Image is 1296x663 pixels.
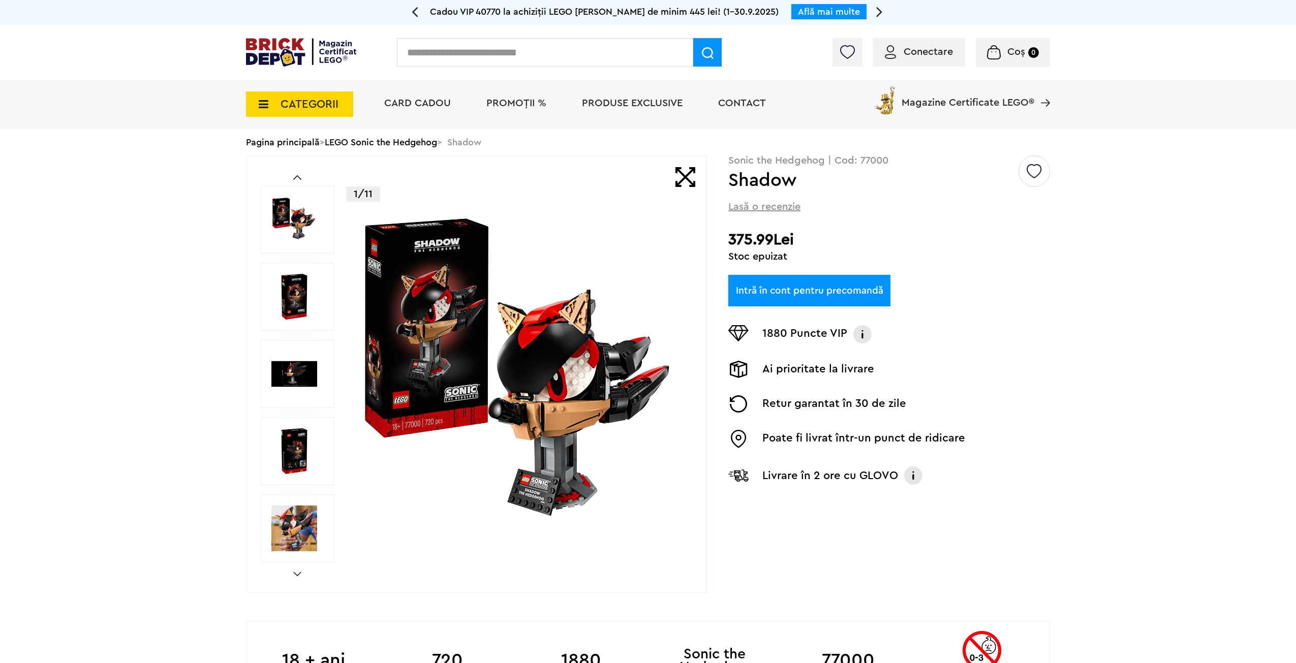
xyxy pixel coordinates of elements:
[852,325,873,343] img: Info VIP
[762,467,898,484] p: Livrare în 2 ore cu GLOVO
[762,361,874,378] p: Ai prioritate la livrare
[762,430,965,448] p: Poate fi livrat într-un punct de ridicare
[293,175,301,180] a: Prev
[728,275,890,306] a: Intră în cont pentru precomandă
[486,98,546,108] a: PROMOȚII %
[798,7,860,16] a: Află mai multe
[728,361,749,378] img: Livrare
[728,155,1050,166] p: Sonic the Hedgehog | Cod: 77000
[718,98,766,108] a: Contact
[1007,47,1025,57] span: Coș
[728,200,800,214] span: Lasă o recenzie
[271,274,317,320] img: Shadow
[271,351,317,397] img: Shadow LEGO 77000
[902,84,1034,108] span: Magazine Certificate LEGO®
[293,572,301,576] a: Next
[246,129,1050,155] div: > > Shadow
[357,210,684,538] img: Shadow
[325,138,437,147] a: LEGO Sonic the Hedgehog
[271,428,317,474] img: Seturi Lego Shadow
[885,47,953,57] a: Conectare
[1034,84,1050,94] a: Magazine Certificate LEGO®
[728,395,749,413] img: Returnare
[762,325,847,343] p: 1880 Puncte VIP
[728,171,1017,190] h1: Shadow
[346,186,380,202] p: 1/11
[281,99,338,110] span: CATEGORII
[762,395,906,413] p: Retur garantat în 30 de zile
[728,231,1050,249] h2: 375.99Lei
[904,47,953,57] span: Conectare
[728,325,749,341] img: Puncte VIP
[271,506,317,551] img: LEGO Sonic the Hedgehog Shadow
[903,465,923,486] img: Info livrare cu GLOVO
[728,469,749,482] img: Livrare Glovo
[271,197,317,242] img: Shadow
[246,138,320,147] a: Pagina principală
[1028,47,1039,58] small: 0
[582,98,683,108] a: Produse exclusive
[728,251,1050,262] div: Stoc epuizat
[384,98,451,108] a: Card Cadou
[728,430,749,448] img: Easybox
[430,7,779,16] span: Cadou VIP 40770 la achiziții LEGO [PERSON_NAME] de minim 445 lei! (1-30.9.2025)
